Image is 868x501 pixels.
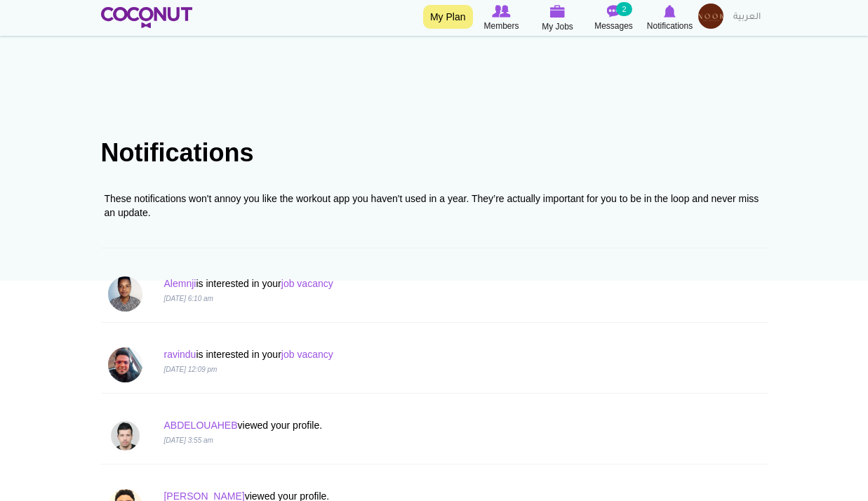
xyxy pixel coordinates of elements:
[101,139,768,167] h1: Notifications
[642,4,698,33] a: Notifications Notifications
[101,7,193,28] img: Home
[550,5,566,18] img: My Jobs
[542,20,573,34] span: My Jobs
[163,349,196,360] a: ravindu
[726,4,768,32] a: العربية
[664,5,676,18] img: Notifications
[607,5,621,18] img: Messages
[163,278,196,289] a: Alemnji
[492,5,510,18] img: Browse Members
[483,19,519,33] span: Members
[281,278,333,289] a: job vacancy
[163,420,237,431] a: ABDELOUAHEB
[423,5,473,29] a: My Plan
[616,2,632,16] small: 2
[163,436,213,444] i: [DATE] 3:55 am
[105,192,764,220] div: These notifications won't annoy you like the workout app you haven't used in a year. They’re actu...
[163,418,592,432] p: viewed your profile.
[163,276,592,290] p: is interested in your
[530,4,586,34] a: My Jobs My Jobs
[163,295,213,302] i: [DATE] 6:10 am
[163,366,217,373] i: [DATE] 12:09 pm
[586,4,642,33] a: Messages Messages 2
[163,347,592,361] p: is interested in your
[474,4,530,33] a: Browse Members Members
[594,19,633,33] span: Messages
[281,349,333,360] a: job vacancy
[647,19,693,33] span: Notifications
